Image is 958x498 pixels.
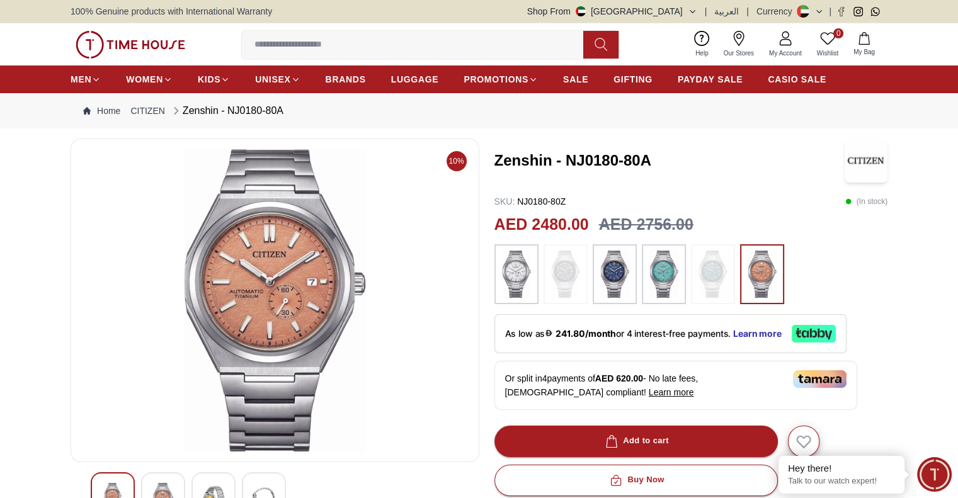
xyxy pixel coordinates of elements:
a: UNISEX [255,68,300,91]
span: KIDS [198,73,220,86]
span: PROMOTIONS [464,73,528,86]
span: AED 620.00 [595,373,643,383]
a: Home [83,105,120,117]
h3: AED 2756.00 [599,213,693,237]
span: SKU : [494,196,515,207]
a: SALE [563,68,588,91]
a: WOMEN [126,68,173,91]
button: العربية [714,5,739,18]
button: Buy Now [494,465,778,496]
img: Zenshin - NJ0180-80A [81,149,469,451]
img: ... [550,251,581,298]
div: Add to cart [603,434,669,448]
img: Tamara [793,370,847,388]
img: ... [501,251,532,298]
img: United Arab Emirates [576,6,586,16]
div: Or split in 4 payments of - No late fees, [DEMOGRAPHIC_DATA] compliant! [494,361,857,410]
span: 100% Genuine products with International Warranty [71,5,272,18]
a: PAYDAY SALE [678,68,743,91]
a: Our Stores [716,28,761,60]
span: Our Stores [719,48,759,58]
a: Help [688,28,716,60]
div: Buy Now [607,473,664,487]
span: BRANDS [326,73,366,86]
img: ... [746,251,778,298]
button: My Bag [846,30,882,59]
p: Talk to our watch expert! [788,476,895,487]
img: ... [697,251,729,298]
span: My Account [764,48,807,58]
a: PROMOTIONS [464,68,538,91]
div: Currency [756,5,797,18]
span: PAYDAY SALE [678,73,743,86]
span: GIFTING [613,73,653,86]
span: My Bag [848,47,880,57]
a: Whatsapp [870,7,880,16]
button: Shop From[GEOGRAPHIC_DATA] [527,5,697,18]
p: ( In stock ) [845,195,887,208]
nav: Breadcrumb [71,93,887,128]
h3: Zenshin - NJ0180-80A [494,150,845,171]
button: Add to cart [494,426,778,457]
span: SALE [563,73,588,86]
a: CASIO SALE [768,68,826,91]
a: MEN [71,68,101,91]
a: LUGGAGE [391,68,439,91]
span: Wishlist [812,48,843,58]
img: ... [76,31,185,59]
a: KIDS [198,68,230,91]
img: ... [599,251,630,298]
a: Facebook [836,7,846,16]
a: BRANDS [326,68,366,91]
div: Hey there! [788,462,895,475]
span: UNISEX [255,73,290,86]
span: 0 [833,28,843,38]
span: | [829,5,831,18]
div: Zenshin - NJ0180-80A [170,103,283,118]
p: NJ0180-80Z [494,195,566,208]
span: MEN [71,73,91,86]
span: Help [690,48,714,58]
a: GIFTING [613,68,653,91]
a: 0Wishlist [809,28,846,60]
a: CITIZEN [130,105,164,117]
a: Instagram [853,7,863,16]
div: Chat Widget [917,457,952,492]
span: | [746,5,749,18]
span: CASIO SALE [768,73,826,86]
span: | [705,5,707,18]
h2: AED 2480.00 [494,213,589,237]
span: Learn more [649,387,694,397]
span: WOMEN [126,73,163,86]
img: ... [648,251,680,298]
span: LUGGAGE [391,73,439,86]
span: 10% [447,151,467,171]
img: Zenshin - NJ0180-80A [845,139,887,183]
